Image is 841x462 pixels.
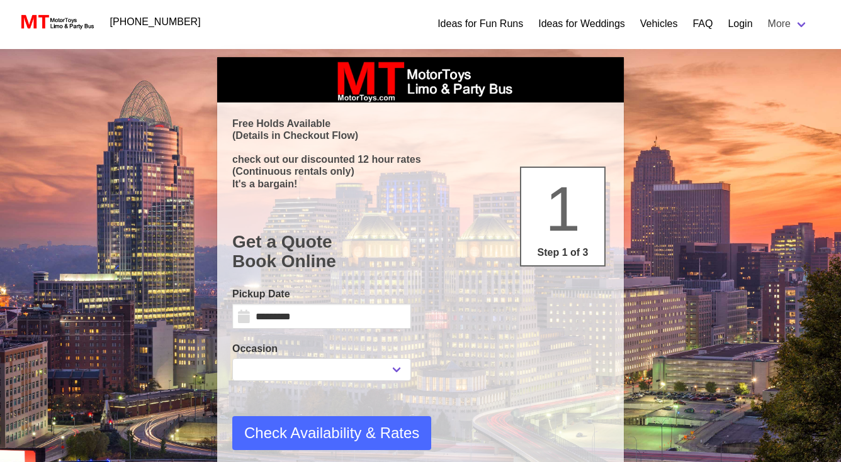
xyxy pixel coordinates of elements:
a: Login [728,16,752,31]
h1: Get a Quote Book Online [232,232,609,272]
a: Vehicles [640,16,678,31]
label: Occasion [232,341,411,356]
a: Ideas for Weddings [538,16,625,31]
img: box_logo_brand.jpeg [326,57,515,102]
label: Pickup Date [232,287,411,302]
a: [PHONE_NUMBER] [103,9,208,35]
a: FAQ [692,16,713,31]
p: check out our discounted 12 hour rates [232,153,609,165]
p: (Details in Checkout Flow) [232,129,609,141]
img: MotorToys Logo [18,13,95,31]
span: Check Availability & Rates [244,422,419,444]
button: Check Availability & Rates [232,416,431,450]
p: Step 1 of 3 [526,245,599,260]
a: More [760,11,816,36]
p: It's a bargain! [232,178,609,190]
a: Ideas for Fun Runs [437,16,523,31]
p: Free Holds Available [232,118,609,129]
span: 1 [545,173,580,244]
p: (Continuous rentals only) [232,165,609,177]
